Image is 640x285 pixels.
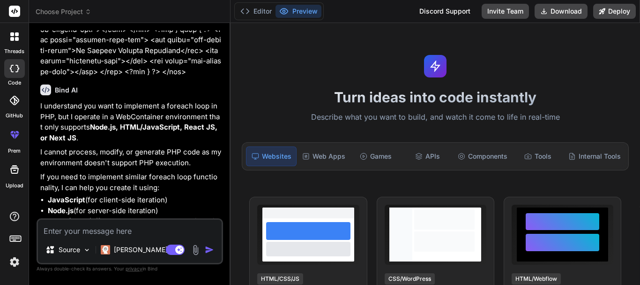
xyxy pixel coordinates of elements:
img: attachment [190,245,201,255]
li: (for client-side iteration) [48,195,221,206]
div: Games [351,146,401,166]
label: code [8,79,21,87]
img: settings [7,254,22,270]
div: Web Apps [298,146,349,166]
label: Upload [6,182,23,190]
strong: Node.js, HTML/JavaScript, React JS, or Next JS [40,123,219,142]
button: Deploy [593,4,636,19]
div: CSS/WordPress [385,273,435,285]
strong: React/Next.js [48,216,95,225]
label: threads [4,47,24,55]
div: HTML/Webflow [512,273,561,285]
div: Internal Tools [565,146,625,166]
img: icon [205,245,214,254]
label: prem [8,147,21,155]
strong: Node.js [48,206,74,215]
button: Preview [275,5,321,18]
div: Websites [246,146,297,166]
p: Source [59,245,80,254]
p: If you need to implement similar foreach loop functionality, I can help you create it using: [40,172,221,193]
div: APIs [402,146,452,166]
p: Describe what you want to build, and watch it come to life in real-time [236,111,634,123]
div: Discord Support [414,4,476,19]
li: (for server-side iteration) [48,206,221,216]
li: (for component-based rendering with loops) [48,216,221,237]
p: [PERSON_NAME] 4 S.. [114,245,184,254]
span: privacy [126,266,142,271]
h1: Turn ideas into code instantly [236,89,634,106]
label: GitHub [6,112,23,120]
p: I cannot process, modify, or generate PHP code as my environment doesn't support PHP execution. [40,147,221,168]
button: Editor [237,5,275,18]
h6: Bind AI [55,85,78,95]
span: Choose Project [36,7,91,16]
strong: JavaScript [48,195,85,204]
button: Download [535,4,588,19]
div: Components [454,146,511,166]
img: Pick Models [83,246,91,254]
button: Invite Team [482,4,529,19]
p: I understand you want to implement a foreach loop in PHP, but I operate in a WebContainer environ... [40,101,221,143]
p: Always double-check its answers. Your in Bind [37,264,223,273]
div: HTML/CSS/JS [257,273,303,285]
div: Tools [513,146,563,166]
img: Claude 4 Sonnet [101,245,110,254]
